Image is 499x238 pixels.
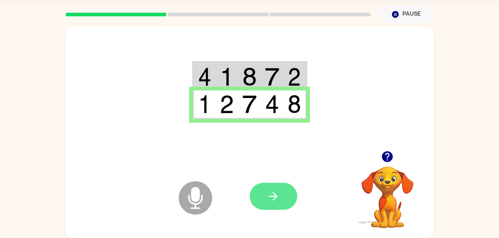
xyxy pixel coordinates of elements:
[288,95,301,113] img: 8
[265,67,279,86] img: 7
[220,67,234,86] img: 1
[242,95,256,113] img: 7
[350,155,425,229] video: Your browser must support playing .mp4 files to use Literably. Please try using another browser.
[198,95,211,113] img: 1
[198,67,211,86] img: 4
[288,67,301,86] img: 2
[265,95,279,113] img: 4
[242,67,256,86] img: 8
[220,95,234,113] img: 2
[380,6,434,23] button: Pause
